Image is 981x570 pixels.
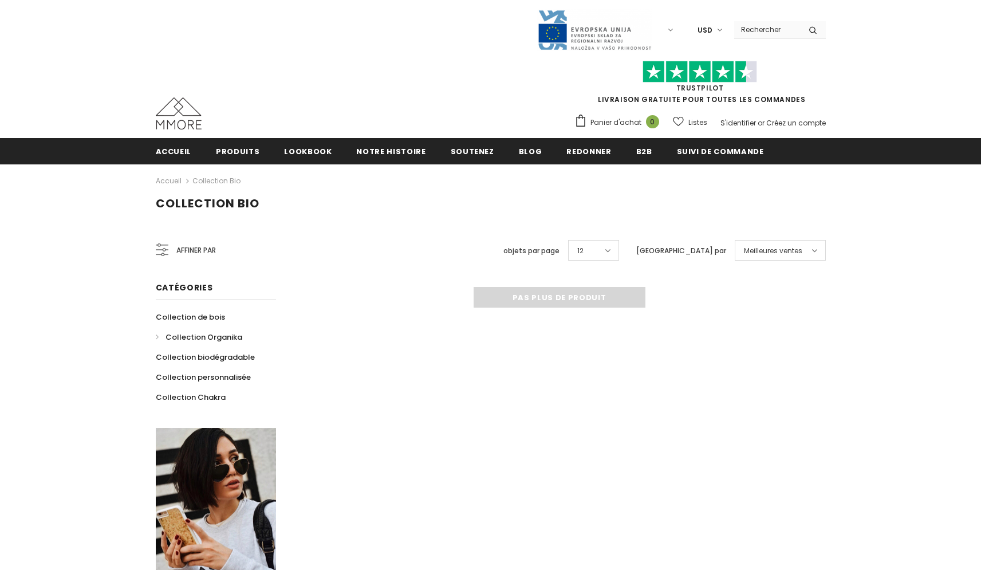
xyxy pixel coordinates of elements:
a: Panier d'achat 0 [574,114,665,131]
a: soutenez [451,138,494,164]
span: Collection biodégradable [156,352,255,363]
span: Panier d'achat [590,117,641,128]
a: Lookbook [284,138,332,164]
span: Accueil [156,146,192,157]
input: Search Site [734,21,800,38]
span: Redonner [566,146,611,157]
a: Collection biodégradable [156,347,255,367]
span: Suivi de commande [677,146,764,157]
span: Notre histoire [356,146,426,157]
a: Suivi de commande [677,138,764,164]
span: or [758,118,765,128]
span: 12 [577,245,584,257]
a: B2B [636,138,652,164]
a: S'identifier [720,118,756,128]
a: Collection personnalisée [156,367,251,387]
label: [GEOGRAPHIC_DATA] par [636,245,726,257]
a: Redonner [566,138,611,164]
label: objets par page [503,245,560,257]
span: Collection Chakra [156,392,226,403]
span: LIVRAISON GRATUITE POUR TOUTES LES COMMANDES [574,66,826,104]
span: Collection Bio [156,195,259,211]
img: Javni Razpis [537,9,652,51]
span: Listes [688,117,707,128]
span: USD [698,25,712,36]
img: Cas MMORE [156,97,202,129]
a: Notre histoire [356,138,426,164]
a: TrustPilot [676,83,724,93]
a: Collection Bio [192,176,241,186]
a: Blog [519,138,542,164]
span: Collection personnalisée [156,372,251,383]
span: 0 [646,115,659,128]
a: Collection de bois [156,307,225,327]
span: Catégories [156,282,213,293]
a: Listes [673,112,707,132]
a: Collection Organika [156,327,242,347]
span: Meilleures ventes [744,245,802,257]
span: Blog [519,146,542,157]
span: Produits [216,146,259,157]
span: B2B [636,146,652,157]
a: Javni Razpis [537,25,652,34]
a: Créez un compte [766,118,826,128]
img: Faites confiance aux étoiles pilotes [643,61,757,83]
span: Lookbook [284,146,332,157]
a: Accueil [156,174,182,188]
span: Collection Organika [166,332,242,343]
span: Collection de bois [156,312,225,323]
a: Accueil [156,138,192,164]
a: Produits [216,138,259,164]
span: Affiner par [176,244,216,257]
a: Collection Chakra [156,387,226,407]
span: soutenez [451,146,494,157]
